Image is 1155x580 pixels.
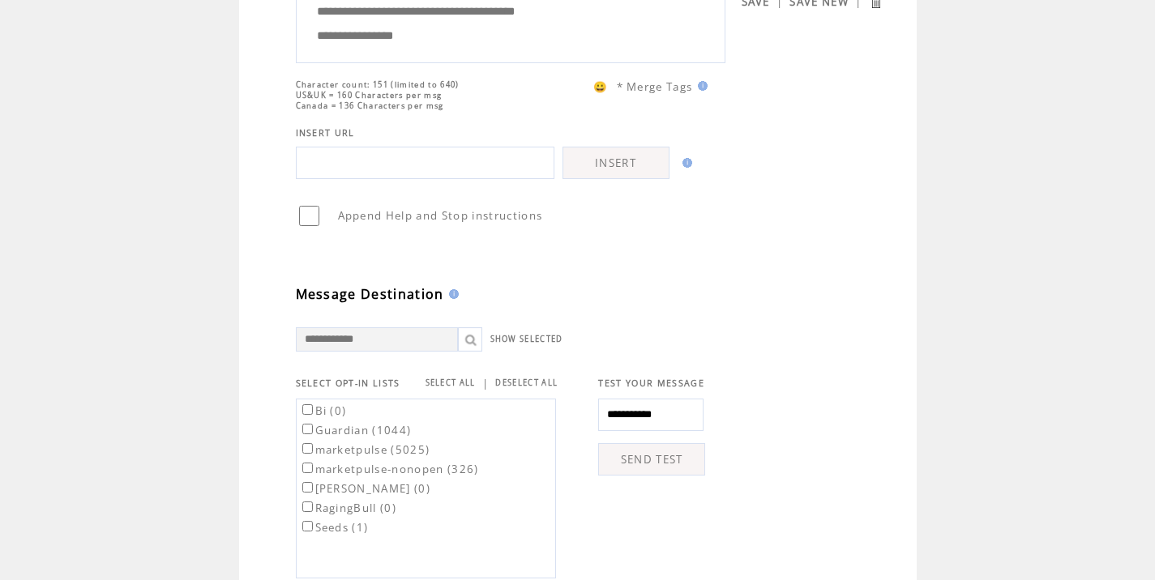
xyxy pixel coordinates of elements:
[302,424,313,434] input: Guardian (1044)
[299,501,397,515] label: RagingBull (0)
[693,81,708,91] img: help.gif
[598,443,705,476] a: SEND TEST
[563,147,669,179] a: INSERT
[296,377,400,389] span: SELECT OPT-IN LISTS
[299,462,479,476] label: marketpulse-nonopen (326)
[302,443,313,454] input: marketpulse (5025)
[617,79,693,94] span: * Merge Tags
[338,208,543,223] span: Append Help and Stop instructions
[302,521,313,531] input: Seeds (1)
[296,127,355,139] span: INSERT URL
[302,482,313,493] input: [PERSON_NAME] (0)
[299,442,430,457] label: marketpulse (5025)
[302,404,313,415] input: Bi (0)
[299,520,369,535] label: Seeds (1)
[482,376,489,390] span: |
[296,100,444,111] span: Canada = 136 Characters per msg
[299,481,431,496] label: [PERSON_NAME] (0)
[444,289,459,299] img: help.gif
[296,79,460,90] span: Character count: 151 (limited to 640)
[598,377,704,389] span: TEST YOUR MESSAGE
[302,501,313,512] input: RagingBull (0)
[299,423,412,437] label: Guardian (1044)
[426,377,476,388] a: SELECT ALL
[490,334,563,344] a: SHOW SELECTED
[296,90,443,100] span: US&UK = 160 Characters per msg
[495,377,558,388] a: DESELECT ALL
[678,158,692,168] img: help.gif
[299,403,347,418] label: Bi (0)
[593,79,608,94] span: 😀
[296,285,444,303] span: Message Destination
[302,463,313,473] input: marketpulse-nonopen (326)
